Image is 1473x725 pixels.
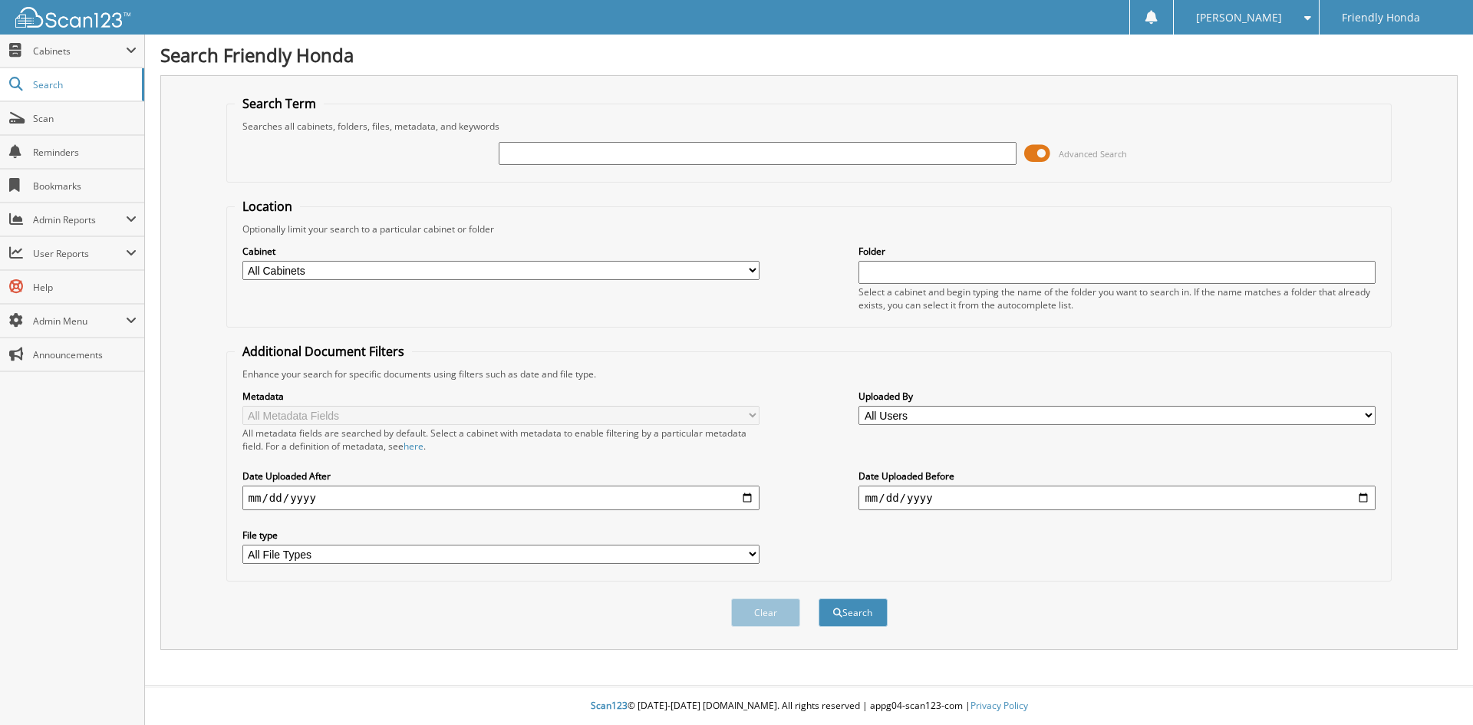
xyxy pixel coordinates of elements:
span: Bookmarks [33,180,137,193]
input: end [858,486,1376,510]
img: scan123-logo-white.svg [15,7,130,28]
input: start [242,486,760,510]
div: All metadata fields are searched by default. Select a cabinet with metadata to enable filtering b... [242,427,760,453]
h1: Search Friendly Honda [160,42,1458,68]
label: Date Uploaded Before [858,470,1376,483]
div: © [DATE]-[DATE] [DOMAIN_NAME]. All rights reserved | appg04-scan123-com | [145,687,1473,725]
span: User Reports [33,247,126,260]
div: Optionally limit your search to a particular cabinet or folder [235,222,1384,236]
div: Enhance your search for specific documents using filters such as date and file type. [235,367,1384,381]
span: Reminders [33,146,137,159]
span: Friendly Honda [1342,13,1420,22]
div: Select a cabinet and begin typing the name of the folder you want to search in. If the name match... [858,285,1376,311]
span: Scan [33,112,137,125]
legend: Additional Document Filters [235,343,412,360]
span: Search [33,78,134,91]
div: Searches all cabinets, folders, files, metadata, and keywords [235,120,1384,133]
label: Uploaded By [858,390,1376,403]
span: Help [33,281,137,294]
legend: Location [235,198,300,215]
span: Cabinets [33,44,126,58]
span: Admin Menu [33,315,126,328]
legend: Search Term [235,95,324,112]
span: Advanced Search [1059,148,1127,160]
label: Cabinet [242,245,760,258]
span: [PERSON_NAME] [1196,13,1282,22]
span: Announcements [33,348,137,361]
a: Privacy Policy [970,699,1028,712]
label: Metadata [242,390,760,403]
label: Folder [858,245,1376,258]
button: Clear [731,598,800,627]
label: File type [242,529,760,542]
a: here [404,440,423,453]
button: Search [819,598,888,627]
span: Admin Reports [33,213,126,226]
span: Scan123 [591,699,628,712]
label: Date Uploaded After [242,470,760,483]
